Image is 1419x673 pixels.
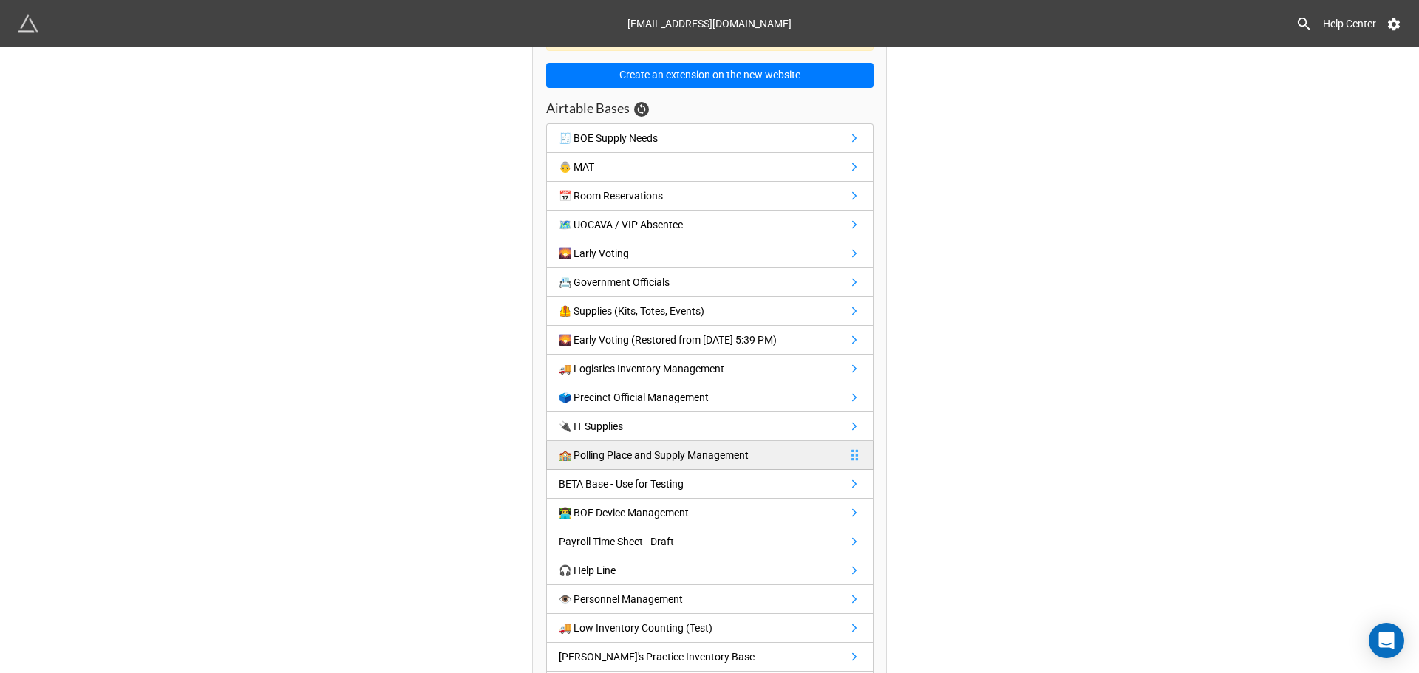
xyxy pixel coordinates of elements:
div: 🎧 Help Line [559,562,616,578]
a: 🏫 Polling Place and Supply Management [546,441,874,470]
a: 🗺 UOCAVA / VIP Absentee [546,211,874,239]
div: 🌄 Early Voting (Restored from [DATE] 5:39 PM) [559,332,777,348]
div: 👁️ Personnel Management [559,591,683,607]
div: 👨‍💻 BOE Device Management [559,505,689,521]
div: 🗺 UOCAVA / VIP Absentee [559,216,683,233]
div: 🚚 Low Inventory Counting (Test) [559,620,712,636]
div: [EMAIL_ADDRESS][DOMAIN_NAME] [627,10,792,37]
div: 👵 MAT [559,159,594,175]
a: 🦺 Supplies (Kits, Totes, Events) [546,297,874,326]
a: 🎧 Help Line [546,556,874,585]
div: BETA Base - Use for Testing [559,476,684,492]
a: 🚚 Low Inventory Counting (Test) [546,614,874,643]
div: [PERSON_NAME]'s Practice Inventory Base [559,649,755,665]
div: 📇 Government Officials [559,274,670,290]
div: 🏫 Polling Place and Supply Management [559,447,749,463]
button: Create an extension on the new website [546,63,874,88]
a: 📇 Government Officials [546,268,874,297]
a: Payroll Time Sheet - Draft [546,527,874,556]
a: 🚚 Logistics Inventory Management [546,355,874,383]
div: 🔌 IT Supplies [559,418,623,434]
h3: Airtable Bases [546,100,630,117]
div: 🦺 Supplies (Kits, Totes, Events) [559,303,704,319]
a: 📅 Room Reservations [546,182,874,211]
img: miniextensions-icon.73ae0678.png [18,13,38,34]
a: 👁️ Personnel Management [546,585,874,614]
a: 🌄 Early Voting [546,239,874,268]
div: 📅 Room Reservations [559,188,663,204]
div: 🗳️ Precinct Official Management [559,389,709,406]
div: 🧾 BOE Supply Needs [559,130,658,146]
div: 🚚 Logistics Inventory Management [559,361,724,377]
a: 🔌 IT Supplies [546,412,874,441]
a: BETA Base - Use for Testing [546,470,874,499]
a: 🧾 BOE Supply Needs [546,123,874,153]
a: 🌄 Early Voting (Restored from [DATE] 5:39 PM) [546,326,874,355]
div: Open Intercom Messenger [1369,623,1404,658]
a: [PERSON_NAME]'s Practice Inventory Base [546,643,874,672]
div: Payroll Time Sheet - Draft [559,533,674,550]
a: 🗳️ Precinct Official Management [546,383,874,412]
a: 👵 MAT [546,153,874,182]
a: Sync Base Structure [634,102,649,117]
div: 🌄 Early Voting [559,245,629,262]
a: Help Center [1313,10,1386,37]
a: 👨‍💻 BOE Device Management [546,499,874,527]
